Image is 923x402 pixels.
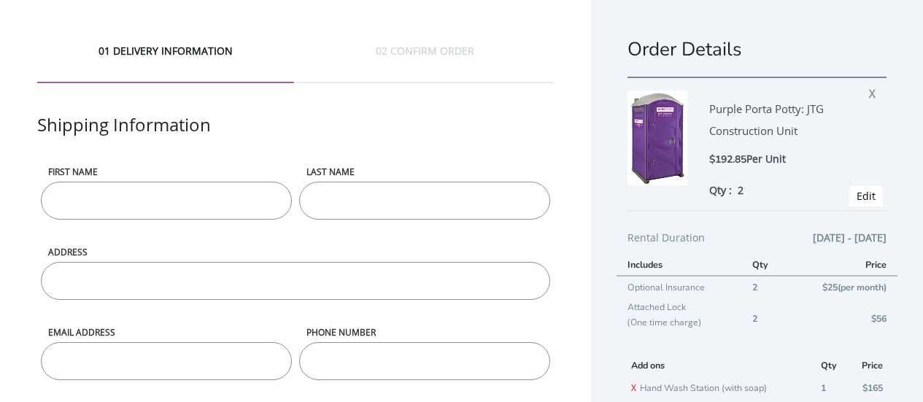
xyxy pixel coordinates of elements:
td: 2 [741,298,789,339]
label: First name [41,166,292,178]
th: Add ons [627,354,818,376]
th: Price [789,254,897,276]
th: Qty [817,354,849,376]
div: 02 CONFIRM ORDER [297,44,554,83]
p: (One time charge) [627,314,730,330]
span: X [869,82,883,101]
a: X [631,382,636,394]
span: 2 [738,183,744,197]
label: Email address [41,326,292,339]
td: Hand Wash Station (with soap) [627,376,818,399]
span: [DATE] - [DATE] [813,229,887,247]
a: Edit [857,189,876,203]
td: Optional Insurance [617,276,741,298]
th: Price [849,354,887,376]
div: Qty : [709,182,848,198]
td: $25(per month) [789,276,897,298]
td: Attached Lock [617,298,741,339]
td: $56 [789,298,897,339]
td: $165 [849,376,887,399]
th: Qty [741,254,789,276]
div: $192.85 [709,151,848,168]
span: Per Unit [746,152,786,166]
td: 1 [817,376,849,399]
div: Shipping Information [37,112,554,166]
div: 01 DELIVERY INFORMATION [37,44,294,83]
label: phone number [299,326,550,339]
h1: Order Details [627,36,887,62]
div: Purple Porta Potty: JTG Construction Unit [709,90,848,151]
th: Includes [617,254,741,276]
td: 2 [741,276,789,298]
div: Rental Duration [627,229,887,254]
label: LAST NAME [299,166,550,178]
